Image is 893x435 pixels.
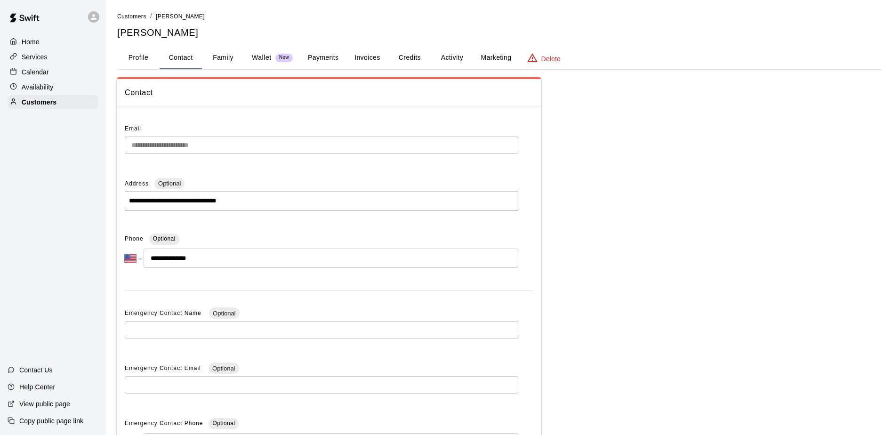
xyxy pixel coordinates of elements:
[22,67,49,77] p: Calendar
[275,55,293,61] span: New
[22,82,54,92] p: Availability
[209,310,239,317] span: Optional
[153,235,176,242] span: Optional
[150,11,152,21] li: /
[22,97,56,107] p: Customers
[125,232,144,247] span: Phone
[117,47,882,69] div: basic tabs example
[125,310,203,316] span: Emergency Contact Name
[431,47,473,69] button: Activity
[117,47,160,69] button: Profile
[19,416,83,426] p: Copy public page link
[22,52,48,62] p: Services
[117,13,146,20] span: Customers
[541,54,561,64] p: Delete
[19,365,53,375] p: Contact Us
[202,47,244,69] button: Family
[8,80,98,94] a: Availability
[156,13,205,20] span: [PERSON_NAME]
[125,180,149,187] span: Address
[388,47,431,69] button: Credits
[125,87,533,99] span: Contact
[154,180,185,187] span: Optional
[19,399,70,409] p: View public page
[8,50,98,64] a: Services
[22,37,40,47] p: Home
[209,365,239,372] span: Optional
[300,47,346,69] button: Payments
[473,47,519,69] button: Marketing
[160,47,202,69] button: Contact
[8,95,98,109] a: Customers
[252,53,272,63] p: Wallet
[117,12,146,20] a: Customers
[117,11,882,22] nav: breadcrumb
[212,420,235,427] span: Optional
[117,26,882,39] h5: [PERSON_NAME]
[19,382,55,392] p: Help Center
[346,47,388,69] button: Invoices
[8,65,98,79] a: Calendar
[125,125,141,132] span: Email
[125,416,203,431] span: Emergency Contact Phone
[125,365,203,371] span: Emergency Contact Email
[125,137,518,154] div: The email of an existing customer can only be changed by the customer themselves at https://book....
[8,35,98,49] a: Home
